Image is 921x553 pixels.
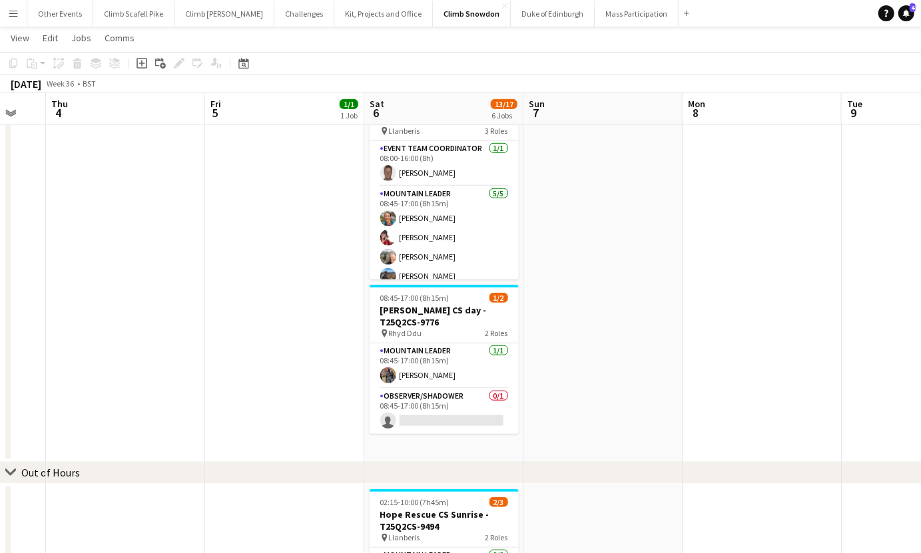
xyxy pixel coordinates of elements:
[43,32,58,44] span: Edit
[910,3,916,12] span: 4
[274,1,334,27] button: Challenges
[11,32,29,44] span: View
[66,29,97,47] a: Jobs
[93,1,174,27] button: Climb Scafell Pike
[27,1,93,27] button: Other Events
[334,1,433,27] button: Kit, Projects and Office
[83,79,96,89] div: BST
[898,5,914,21] a: 4
[44,79,77,89] span: Week 36
[71,32,91,44] span: Jobs
[37,29,63,47] a: Edit
[99,29,140,47] a: Comms
[511,1,595,27] button: Duke of Edinburgh
[433,1,511,27] button: Climb Snowdon
[5,29,35,47] a: View
[174,1,274,27] button: Climb [PERSON_NAME]
[21,466,80,479] div: Out of Hours
[595,1,679,27] button: Mass Participation
[105,32,135,44] span: Comms
[11,77,41,91] div: [DATE]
